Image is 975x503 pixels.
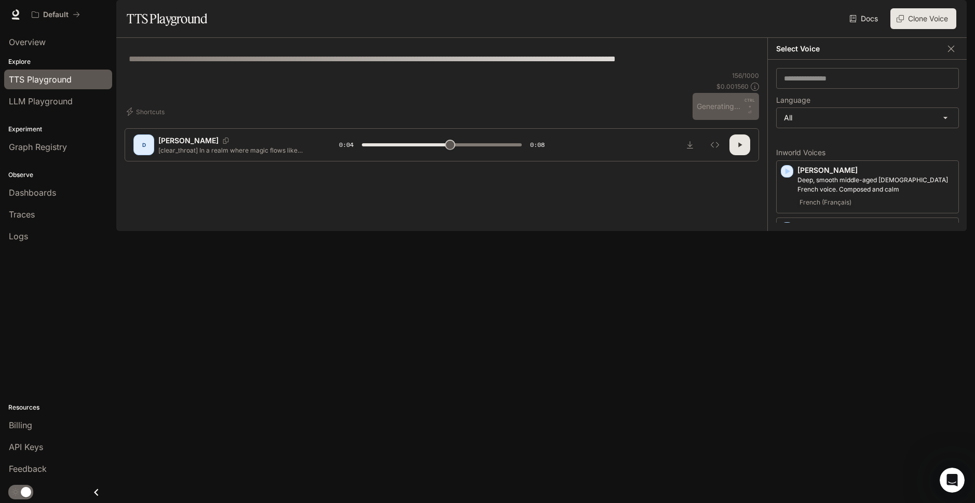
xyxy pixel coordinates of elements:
p: Deep, smooth middle-aged male French voice. Composed and calm [797,175,954,194]
button: All workspaces [27,4,85,25]
button: Download audio [680,134,700,155]
div: D [136,137,152,153]
span: 0:08 [530,140,545,150]
button: Shortcuts [125,103,169,120]
div: All [777,108,958,128]
p: Inworld Voices [776,149,959,156]
p: $ 0.001560 [716,82,749,91]
iframe: Intercom live chat [940,468,965,493]
p: [PERSON_NAME] [797,165,954,175]
p: Default [43,10,69,19]
p: Language [776,97,810,104]
button: Clone Voice [890,8,956,29]
a: Docs [847,8,882,29]
span: 0:04 [339,140,354,150]
p: [PERSON_NAME] [797,222,954,233]
button: Inspect [705,134,725,155]
button: Copy Voice ID [219,138,233,144]
span: French (Français) [797,196,854,209]
p: [PERSON_NAME] [158,135,219,146]
p: 156 / 1000 [732,71,759,80]
p: [clear_throat] In a realm where magic flows like rivers and dragons soar through crimson skies, a... [158,146,314,155]
h1: TTS Playground [127,8,207,29]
